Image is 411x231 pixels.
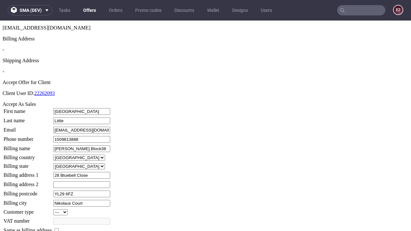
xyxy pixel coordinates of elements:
[3,59,408,65] div: Accept Offer for Client
[3,4,91,10] span: [EMAIL_ADDRESS][DOMAIN_NAME]
[3,37,408,43] div: Shipping Address
[203,5,223,15] a: Wallet
[3,206,52,213] td: Same as billing address
[3,87,52,95] td: First name
[3,48,4,54] span: -
[228,5,252,15] a: Designs
[55,5,74,15] a: Tasks
[3,160,52,168] td: Billing address 2
[3,197,52,204] td: VAT number
[3,81,408,87] div: Accept As Sales
[20,8,42,13] span: sma (dev)
[3,142,52,149] td: Billing state
[3,115,52,123] td: Phone number
[105,5,126,15] a: Orders
[3,179,52,186] td: Billing city
[3,26,4,32] span: -
[3,188,52,195] td: Customer type
[3,106,52,113] td: Email
[171,5,198,15] a: Discounts
[3,70,408,76] p: Client User ID:
[79,5,100,15] a: Offers
[3,151,52,158] td: Billing address 1
[34,70,55,75] a: 22262093
[8,5,52,15] button: sma (dev)
[3,124,52,132] td: Billing name
[3,170,52,177] td: Billing postcode
[394,5,403,14] figcaption: e2
[131,5,165,15] a: Promo codes
[257,5,276,15] a: Users
[3,15,408,21] div: Billing Address
[3,97,52,104] td: Last name
[3,134,52,141] td: Billing country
